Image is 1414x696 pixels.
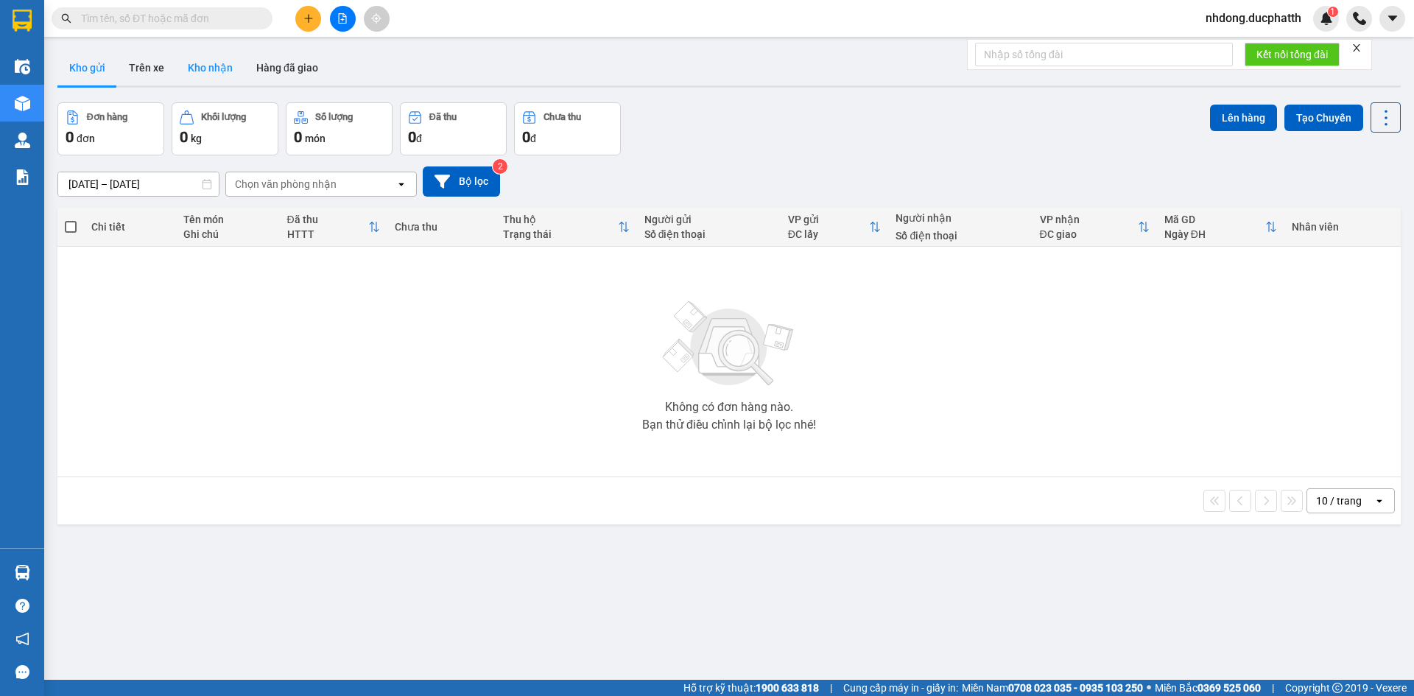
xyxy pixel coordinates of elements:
[514,102,621,155] button: Chưa thu0đ
[15,599,29,613] span: question-circle
[544,112,581,122] div: Chưa thu
[57,102,164,155] button: Đơn hàng0đơn
[1316,493,1362,508] div: 10 / trang
[756,682,819,694] strong: 1900 633 818
[287,214,369,225] div: Đã thu
[364,6,390,32] button: aim
[683,680,819,696] span: Hỗ trợ kỹ thuật:
[395,221,488,233] div: Chưa thu
[665,401,793,413] div: Không có đơn hàng nào.
[1210,105,1277,131] button: Lên hàng
[286,102,393,155] button: Số lượng0món
[896,230,1024,242] div: Số điện thoại
[503,228,618,240] div: Trạng thái
[395,178,407,190] svg: open
[57,50,117,85] button: Kho gửi
[1320,12,1333,25] img: icon-new-feature
[1164,214,1265,225] div: Mã GD
[1373,495,1385,507] svg: open
[644,228,773,240] div: Số điện thoại
[91,221,168,233] div: Chi tiết
[245,50,330,85] button: Hàng đã giao
[830,680,832,696] span: |
[183,228,272,240] div: Ghi chú
[371,13,381,24] span: aim
[503,214,618,225] div: Thu hộ
[1164,228,1265,240] div: Ngày ĐH
[176,50,245,85] button: Kho nhận
[429,112,457,122] div: Đã thu
[655,292,803,396] img: svg+xml;base64,PHN2ZyBjbGFzcz0ibGlzdC1wbHVnX19zdmciIHhtbG5zPSJodHRwOi8vd3d3LnczLm9yZy8yMDAwL3N2Zy...
[1147,685,1151,691] span: ⚪️
[183,214,272,225] div: Tên món
[1157,208,1284,247] th: Toggle SortBy
[1155,680,1261,696] span: Miền Bắc
[1033,208,1157,247] th: Toggle SortBy
[15,133,30,148] img: warehouse-icon
[201,112,246,122] div: Khối lượng
[975,43,1233,66] input: Nhập số tổng đài
[962,680,1143,696] span: Miền Nam
[522,128,530,146] span: 0
[1040,228,1138,240] div: ĐC giao
[416,133,422,144] span: đ
[315,112,353,122] div: Số lượng
[1272,680,1274,696] span: |
[1284,105,1363,131] button: Tạo Chuyến
[1256,46,1328,63] span: Kết nối tổng đài
[1328,7,1338,17] sup: 1
[15,169,30,185] img: solution-icon
[408,128,416,146] span: 0
[788,214,870,225] div: VP gửi
[642,419,816,431] div: Bạn thử điều chỉnh lại bộ lọc nhé!
[15,96,30,111] img: warehouse-icon
[896,212,1024,224] div: Người nhận
[172,102,278,155] button: Khối lượng0kg
[15,59,30,74] img: warehouse-icon
[644,214,773,225] div: Người gửi
[1332,683,1343,693] span: copyright
[496,208,637,247] th: Toggle SortBy
[423,166,500,197] button: Bộ lọc
[1292,221,1393,233] div: Nhân viên
[400,102,507,155] button: Đã thu0đ
[81,10,255,27] input: Tìm tên, số ĐT hoặc mã đơn
[180,128,188,146] span: 0
[1040,214,1138,225] div: VP nhận
[1330,7,1335,17] span: 1
[305,133,326,144] span: món
[235,177,337,191] div: Chọn văn phòng nhận
[530,133,536,144] span: đ
[295,6,321,32] button: plus
[781,208,889,247] th: Toggle SortBy
[1351,43,1362,53] span: close
[1353,12,1366,25] img: phone-icon
[1194,9,1313,27] span: nhdong.ducphatth
[1197,682,1261,694] strong: 0369 525 060
[15,665,29,679] span: message
[493,159,507,174] sup: 2
[15,565,30,580] img: warehouse-icon
[1008,682,1143,694] strong: 0708 023 035 - 0935 103 250
[191,133,202,144] span: kg
[330,6,356,32] button: file-add
[87,112,127,122] div: Đơn hàng
[287,228,369,240] div: HTTT
[1379,6,1405,32] button: caret-down
[843,680,958,696] span: Cung cấp máy in - giấy in:
[788,228,870,240] div: ĐC lấy
[15,632,29,646] span: notification
[303,13,314,24] span: plus
[117,50,176,85] button: Trên xe
[1386,12,1399,25] span: caret-down
[337,13,348,24] span: file-add
[61,13,71,24] span: search
[1245,43,1340,66] button: Kết nối tổng đài
[58,172,219,196] input: Select a date range.
[280,208,388,247] th: Toggle SortBy
[294,128,302,146] span: 0
[77,133,95,144] span: đơn
[13,10,32,32] img: logo-vxr
[66,128,74,146] span: 0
